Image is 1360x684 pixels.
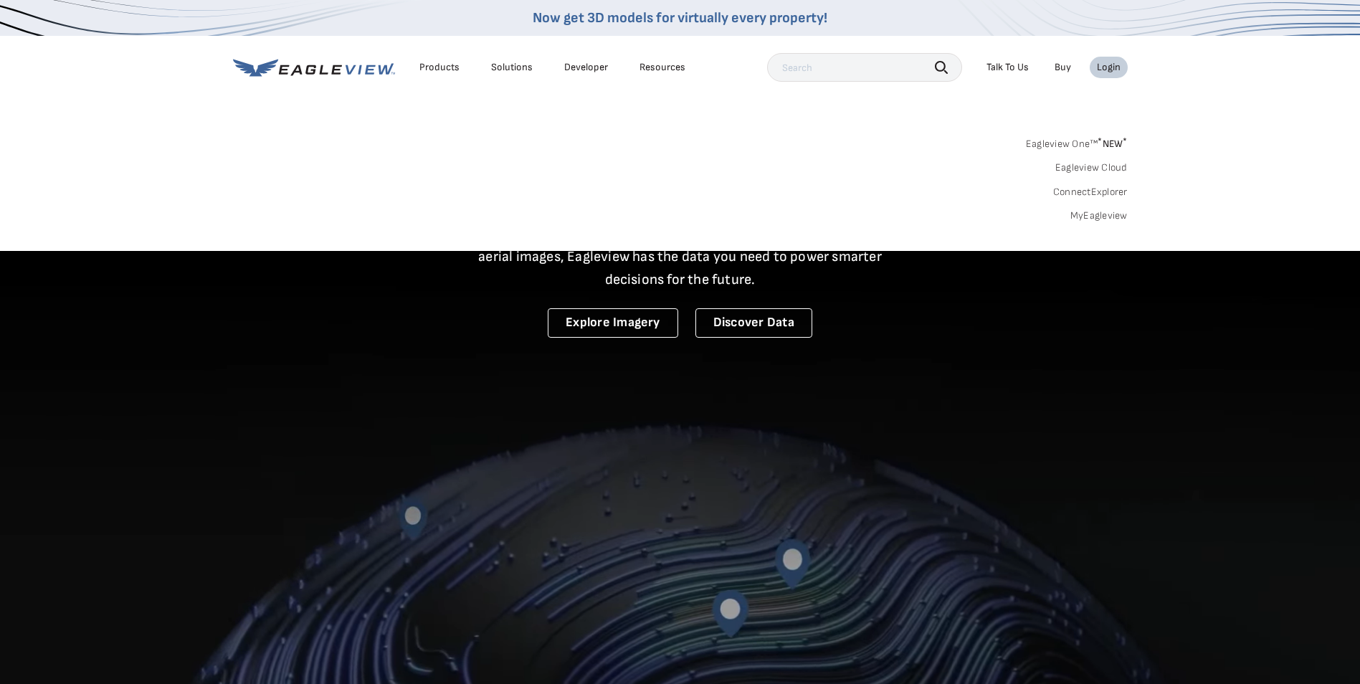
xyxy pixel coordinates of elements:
a: Discover Data [695,308,812,338]
input: Search [767,53,962,82]
p: A new era starts here. Built on more than 3.5 billion high-resolution aerial images, Eagleview ha... [461,222,900,291]
a: MyEagleview [1070,209,1128,222]
a: ConnectExplorer [1053,186,1128,199]
div: Login [1097,61,1121,74]
div: Products [419,61,460,74]
a: Explore Imagery [548,308,678,338]
a: Buy [1055,61,1071,74]
a: Developer [564,61,608,74]
div: Solutions [491,61,533,74]
span: NEW [1098,138,1127,150]
div: Talk To Us [986,61,1029,74]
div: Resources [639,61,685,74]
a: Eagleview One™*NEW* [1026,133,1128,150]
a: Eagleview Cloud [1055,161,1128,174]
a: Now get 3D models for virtually every property! [533,9,827,27]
